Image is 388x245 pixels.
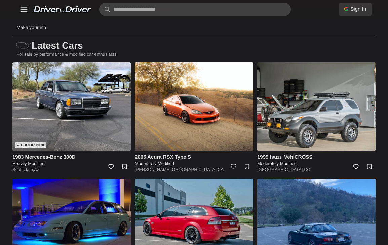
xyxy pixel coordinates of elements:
a: 1983 Mercedes-Benz 300D Heavily Modified [12,154,131,167]
h4: 1983 Mercedes-Benz 300D [12,154,131,161]
img: scanner-usa-js.svg [16,42,31,50]
a: CO [304,167,311,172]
img: 2005 Acura RSX Type S for sale [135,62,253,151]
img: 1999 Isuzu VehiCROSS for sale [257,62,376,151]
a: [PERSON_NAME][GEOGRAPHIC_DATA], [135,167,218,172]
a: AZ [34,167,40,172]
h5: Moderately Modified [135,161,253,167]
a: Scottsdale, [12,167,34,172]
img: 1983 Mercedes-Benz 300D for sale [12,62,131,151]
a: ★ Editor Pick [12,62,131,151]
div: ★ Editor Pick [15,142,46,148]
a: 2005 Acura RSX Type S Moderately Modified [135,154,253,167]
p: Make your inb [16,19,46,36]
h1: Latest Cars [12,36,376,55]
h5: Moderately Modified [257,161,376,167]
h4: 1999 Isuzu VehiCROSS [257,154,376,161]
h5: Heavily Modified [12,161,131,167]
a: 1999 Isuzu VehiCROSS Moderately Modified [257,154,376,167]
a: [GEOGRAPHIC_DATA], [257,167,304,172]
a: Sign In [339,3,372,16]
h4: 2005 Acura RSX Type S [135,154,253,161]
a: CA [218,167,224,172]
p: For sale by performance & modified car enthusiasts [12,51,376,62]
